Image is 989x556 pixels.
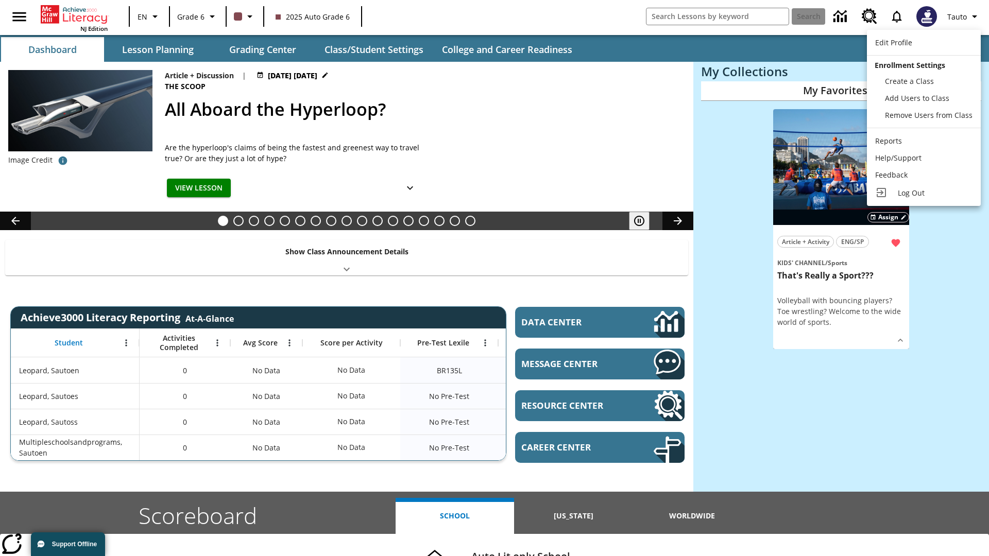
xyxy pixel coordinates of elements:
[875,170,908,180] span: Feedback
[885,93,949,103] span: Add Users to Class
[875,60,945,70] span: Enrollment Settings
[875,38,912,47] span: Edit Profile
[885,110,973,120] span: Remove Users from Class
[875,136,902,146] span: Reports
[898,188,925,198] span: Log Out
[875,153,922,163] span: Help/Support
[885,76,934,86] span: Create a Class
